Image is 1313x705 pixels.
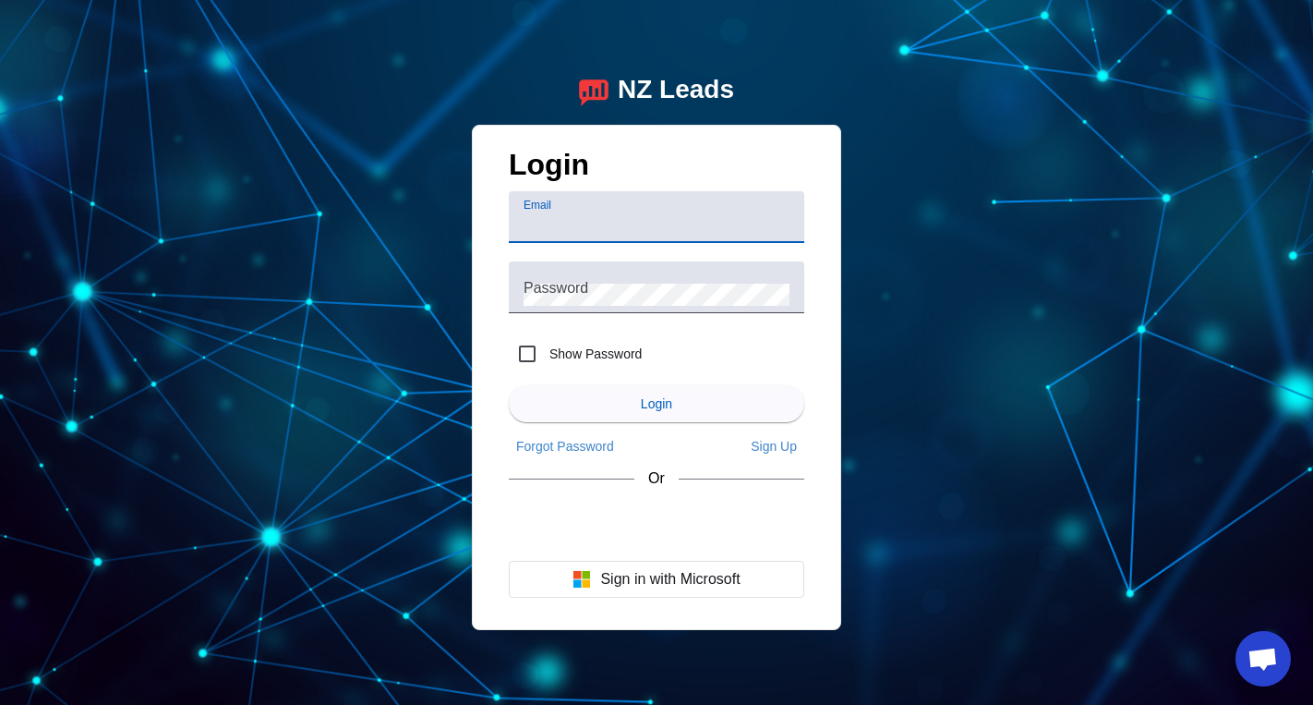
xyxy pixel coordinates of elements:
h1: Login [509,148,804,191]
img: logo [579,75,608,106]
div: Sign in with Google. Opens in new tab [509,504,804,544]
label: Show Password [546,345,642,363]
button: Login [509,385,804,422]
mat-label: Email [524,199,551,211]
span: Login [641,396,672,411]
div: NZ Leads [618,75,734,106]
span: Sign Up [751,439,797,454]
mat-label: Password [524,279,588,295]
button: Sign in with Microsoft [509,561,804,598]
span: Or [648,470,665,487]
a: Open chat [1235,631,1291,687]
iframe: Sign in with Google Button [500,504,813,544]
img: Microsoft logo [572,570,591,589]
a: logoNZ Leads [579,75,734,106]
span: Forgot Password [516,439,614,454]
